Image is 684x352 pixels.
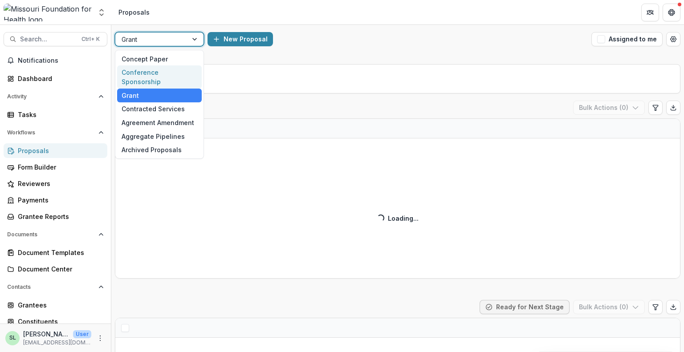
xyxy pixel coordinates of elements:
div: Sada Lindsey [9,335,16,341]
div: Grant [117,89,202,102]
a: Grantee Reports [4,209,107,224]
button: New Proposal [208,32,273,46]
img: Missouri Foundation for Health logo [4,4,92,21]
button: Notifications [4,53,107,68]
nav: breadcrumb [115,6,153,19]
div: Constituents [18,317,100,326]
div: Document Center [18,264,100,274]
span: Workflows [7,129,95,136]
a: Grantees [4,298,107,312]
p: User [73,330,91,338]
div: Document Templates [18,248,100,257]
div: Concept Paper [117,52,202,66]
a: Payments [4,193,107,207]
div: Proposals [118,8,150,17]
span: Documents [7,231,95,238]
button: Get Help [663,4,680,21]
div: Conference Sponsorship [117,65,202,89]
a: Reviewers [4,176,107,191]
div: Proposals [18,146,100,155]
a: Tasks [4,107,107,122]
span: Search... [20,36,76,43]
div: Form Builder [18,162,100,172]
button: Open Contacts [4,280,107,294]
p: [PERSON_NAME] [23,329,69,339]
div: Dashboard [18,74,100,83]
button: Open table manager [666,32,680,46]
div: Grantees [18,300,100,310]
span: Activity [7,93,95,100]
a: Constituents [4,314,107,329]
p: [EMAIL_ADDRESS][DOMAIN_NAME] [23,339,91,347]
button: Search... [4,32,107,46]
span: Contacts [7,284,95,290]
div: Grantee Reports [18,212,100,221]
button: Open Workflows [4,125,107,140]
a: Dashboard [4,71,107,86]
button: Assigned to me [591,32,663,46]
span: Notifications [18,57,104,65]
div: Aggregate Pipelines [117,129,202,143]
button: Open entity switcher [95,4,108,21]
a: Form Builder [4,160,107,174]
div: Contracted Services [117,102,202,116]
button: Open Activity [4,89,107,104]
a: Proposals [4,143,107,158]
button: Partners [641,4,659,21]
div: Ctrl + K [80,34,102,44]
div: Agreement Amendment [117,116,202,129]
button: Open Documents [4,227,107,242]
div: Archived Proposals [117,143,202,157]
div: Payments [18,195,100,205]
button: More [95,333,106,344]
div: Tasks [18,110,100,119]
div: Reviewers [18,179,100,188]
a: Document Center [4,262,107,276]
a: Document Templates [4,245,107,260]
